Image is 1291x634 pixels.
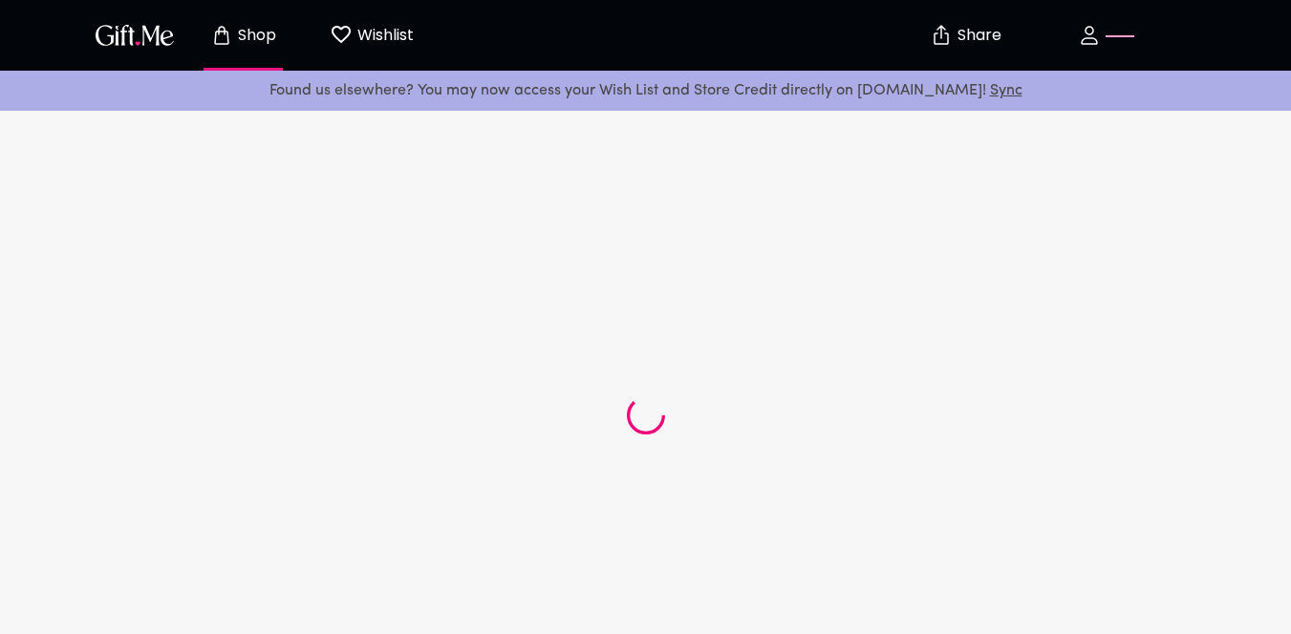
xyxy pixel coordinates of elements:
p: Share [953,28,1001,44]
a: Sync [990,83,1022,98]
button: Wishlist page [319,5,424,66]
button: Share [933,2,1000,69]
img: secure [930,24,953,47]
p: Found us elsewhere? You may now access your Wish List and Store Credit directly on [DOMAIN_NAME]! [15,78,1276,103]
button: Store page [191,5,296,66]
p: Shop [233,28,276,44]
p: Wishlist [353,23,414,48]
button: GiftMe Logo [90,24,180,47]
img: GiftMe Logo [92,21,178,49]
